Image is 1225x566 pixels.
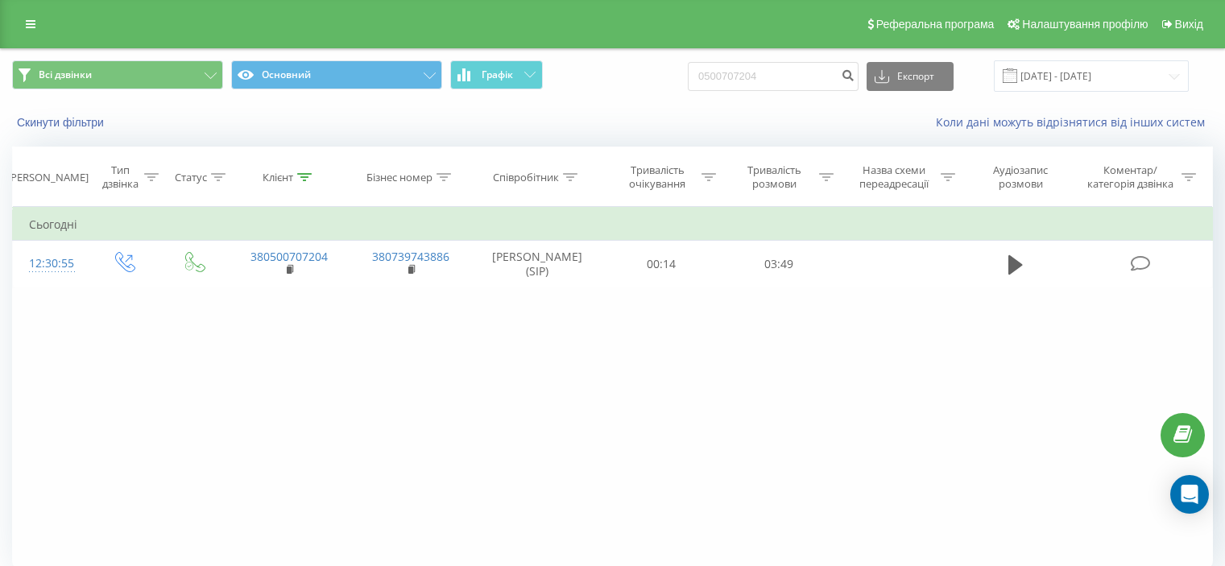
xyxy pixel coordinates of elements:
a: 380739743886 [372,249,449,264]
div: Аудіозапис розмови [974,163,1068,191]
div: Коментар/категорія дзвінка [1083,163,1177,191]
button: Графік [450,60,543,89]
td: [PERSON_NAME] (SIP) [472,241,603,287]
td: 00:14 [603,241,720,287]
span: Графік [482,69,513,81]
div: Бізнес номер [366,171,432,184]
span: Вихід [1175,18,1203,31]
div: Статус [175,171,207,184]
button: Основний [231,60,442,89]
div: Назва схеми переадресації [852,163,937,191]
div: 12:30:55 [29,248,72,279]
span: Реферальна програма [876,18,995,31]
div: Тип дзвінка [101,163,139,191]
div: Тривалість розмови [735,163,815,191]
button: Всі дзвінки [12,60,223,89]
span: Всі дзвінки [39,68,92,81]
div: Open Intercom Messenger [1170,475,1209,514]
input: Пошук за номером [688,62,859,91]
td: 03:49 [720,241,837,287]
a: 380500707204 [250,249,328,264]
div: [PERSON_NAME] [7,171,89,184]
button: Скинути фільтри [12,115,112,130]
div: Клієнт [263,171,293,184]
a: Коли дані можуть відрізнятися вiд інших систем [936,114,1213,130]
td: Сьогодні [13,209,1213,241]
span: Налаштування профілю [1022,18,1148,31]
div: Тривалість очікування [618,163,698,191]
div: Співробітник [493,171,559,184]
button: Експорт [867,62,954,91]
